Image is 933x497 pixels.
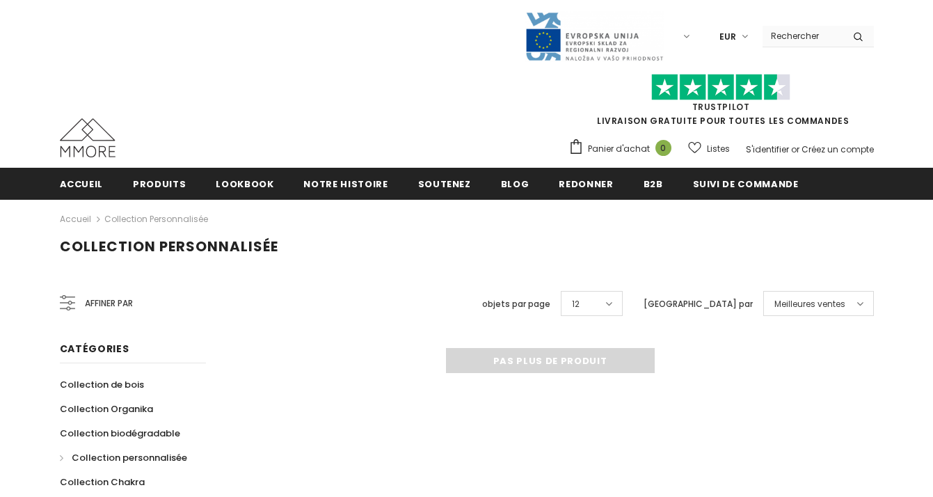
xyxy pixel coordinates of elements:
a: Panier d'achat 0 [568,139,678,159]
span: Catégories [60,342,129,356]
span: Blog [501,177,529,191]
a: Collection Chakra [60,470,145,494]
span: soutenez [418,177,471,191]
span: Collection biodégradable [60,427,180,440]
a: Suivi de commande [693,168,799,199]
a: Créez un compte [802,143,874,155]
span: Notre histoire [303,177,388,191]
span: 12 [572,297,580,311]
a: Collection personnalisée [60,445,187,470]
span: B2B [644,177,663,191]
span: EUR [719,30,736,44]
input: Search Site [763,26,843,46]
a: B2B [644,168,663,199]
a: soutenez [418,168,471,199]
span: Collection personnalisée [72,451,187,464]
span: Panier d'achat [588,142,650,156]
a: Redonner [559,168,613,199]
a: Collection personnalisée [104,213,208,225]
span: Meilleures ventes [774,297,845,311]
a: Listes [688,136,730,161]
a: Notre histoire [303,168,388,199]
a: Blog [501,168,529,199]
a: Collection biodégradable [60,421,180,445]
span: Redonner [559,177,613,191]
img: Cas MMORE [60,118,115,157]
a: Accueil [60,211,91,228]
span: Collection de bois [60,378,144,391]
a: S'identifier [746,143,789,155]
a: Collection de bois [60,372,144,397]
img: Javni Razpis [525,11,664,62]
span: Produits [133,177,186,191]
a: Lookbook [216,168,273,199]
span: Lookbook [216,177,273,191]
span: Listes [707,142,730,156]
a: TrustPilot [692,101,750,113]
img: Faites confiance aux étoiles pilotes [651,74,790,101]
a: Produits [133,168,186,199]
span: Suivi de commande [693,177,799,191]
a: Accueil [60,168,104,199]
label: objets par page [482,297,550,311]
span: Collection Organika [60,402,153,416]
a: Javni Razpis [525,30,664,42]
span: 0 [655,140,671,156]
label: [GEOGRAPHIC_DATA] par [644,297,753,311]
span: Collection personnalisée [60,237,278,256]
span: Collection Chakra [60,475,145,489]
span: Affiner par [85,296,133,311]
a: Collection Organika [60,397,153,421]
span: Accueil [60,177,104,191]
span: LIVRAISON GRATUITE POUR TOUTES LES COMMANDES [568,80,874,127]
span: or [791,143,799,155]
